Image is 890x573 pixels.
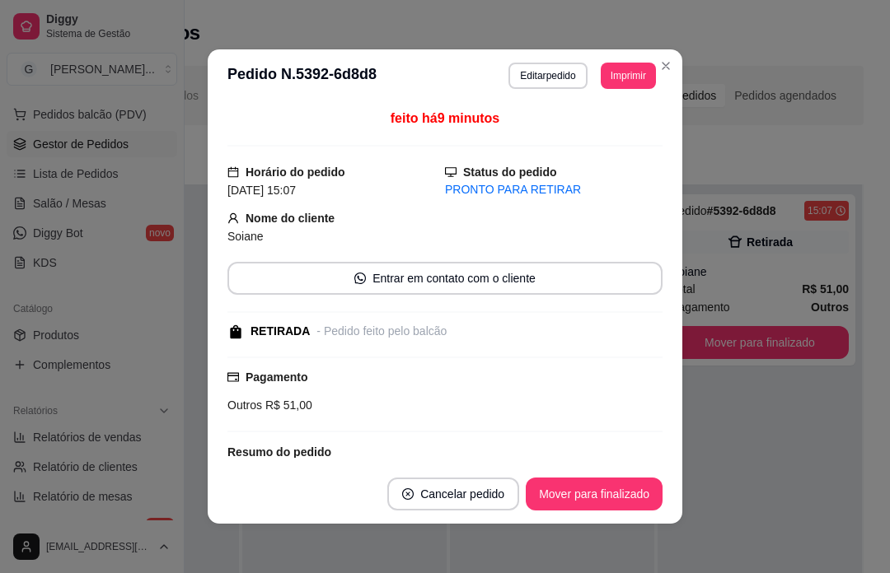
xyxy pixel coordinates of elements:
[354,273,366,284] span: whats-app
[262,398,312,412] span: R$ 51,00
[445,181,663,198] div: PRONTO PARA RETIRAR
[227,230,264,243] span: Soiane
[227,63,377,89] h3: Pedido N. 5392-6d8d8
[251,323,310,340] div: RETIRADA
[526,477,663,510] button: Mover para finalizado
[463,165,557,179] strong: Status do pedido
[246,212,335,225] strong: Nome do cliente
[246,370,307,384] strong: Pagamento
[653,53,679,79] button: Close
[445,166,457,178] span: desktop
[508,63,587,89] button: Editarpedido
[391,111,499,125] span: feito há 9 minutos
[227,262,663,295] button: whats-appEntrar em contato com o cliente
[227,166,239,178] span: calendar
[227,184,296,197] span: [DATE] 15:07
[316,323,447,340] div: - Pedido feito pelo balcão
[227,398,262,412] span: Outros
[227,371,239,383] span: credit-card
[387,477,519,510] button: close-circleCancelar pedido
[402,488,414,500] span: close-circle
[227,445,331,459] strong: Resumo do pedido
[227,212,239,224] span: user
[246,165,345,179] strong: Horário do pedido
[601,63,656,89] button: Imprimir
